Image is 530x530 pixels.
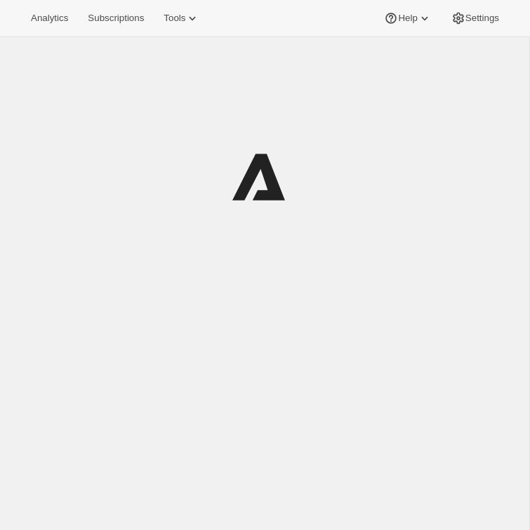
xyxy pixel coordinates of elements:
[22,8,77,28] button: Analytics
[155,8,208,28] button: Tools
[465,13,499,24] span: Settings
[443,8,508,28] button: Settings
[88,13,144,24] span: Subscriptions
[164,13,185,24] span: Tools
[79,8,152,28] button: Subscriptions
[376,8,439,28] button: Help
[398,13,417,24] span: Help
[31,13,68,24] span: Analytics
